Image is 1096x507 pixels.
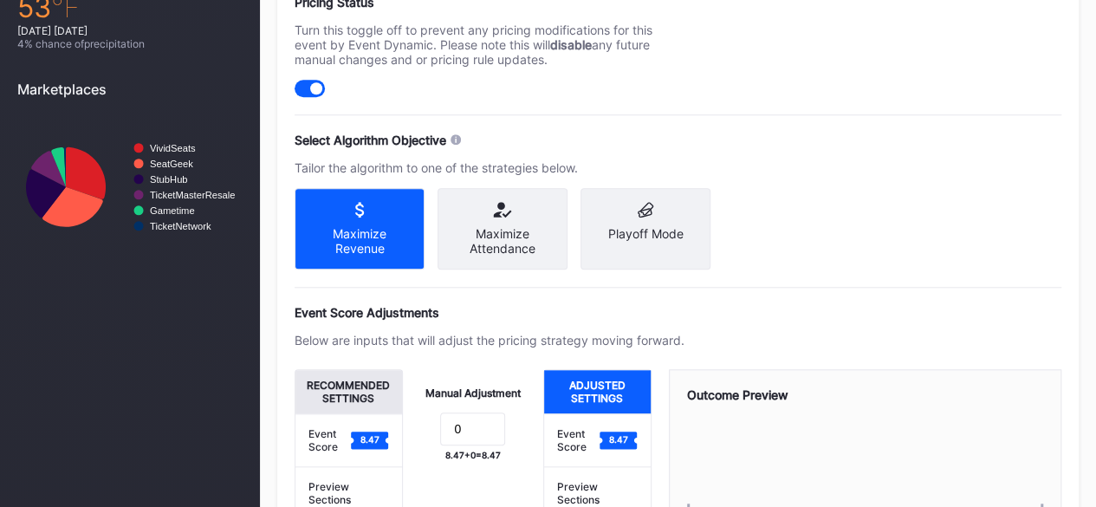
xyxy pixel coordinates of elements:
text: TicketNetwork [150,221,211,231]
div: Marketplaces [17,81,243,98]
div: Maximize Attendance [451,226,554,256]
div: Tailor the algorithm to one of the strategies below. [295,160,684,175]
div: Preview Sections [557,480,638,506]
div: Select Algorithm Objective [295,133,446,147]
div: Recommended Settings [295,370,402,413]
svg: Chart title [17,111,243,263]
div: Maximize Revenue [308,226,411,256]
text: SeatGeek [150,159,193,169]
text: StubHub [150,174,188,185]
div: Event Score Adjustments [295,305,1061,320]
div: Below are inputs that will adjust the pricing strategy moving forward. [295,333,684,348]
text: Gametime [150,205,195,216]
div: Playoff Mode [594,226,697,241]
div: 4 % chance of precipitation [17,37,243,50]
div: Event Score [557,427,600,453]
div: Event Score [308,427,351,453]
div: Preview Sections [308,480,389,506]
div: [DATE] [DATE] [17,24,243,37]
div: Turn this toggle off to prevent any pricing modifications for this event by Event Dynamic. Please... [295,23,684,67]
div: Adjusted Settings [544,370,651,413]
div: 8.47 + 0 = 8.47 [445,450,501,460]
text: 8.47 [609,434,628,445]
text: VividSeats [150,143,196,153]
text: TicketMasterResale [150,190,235,200]
div: Manual Adjustment [425,387,521,400]
div: Outcome Preview [687,387,1044,402]
strong: disable [550,37,592,52]
text: 8.47 [360,434,379,445]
